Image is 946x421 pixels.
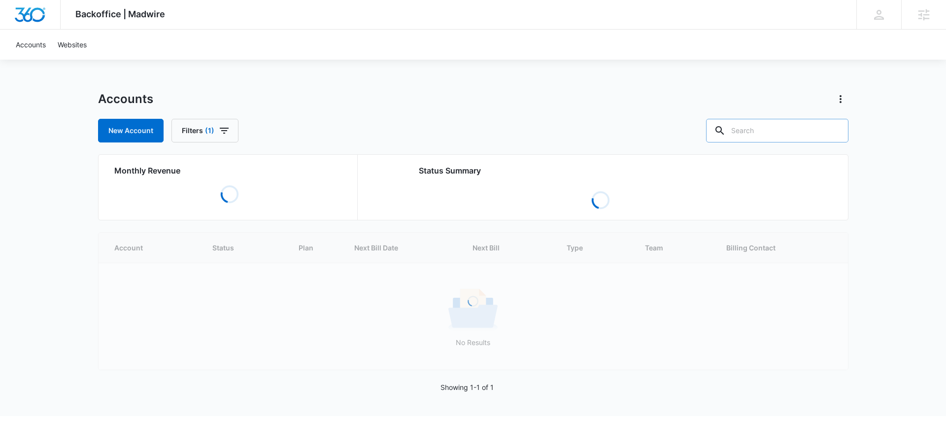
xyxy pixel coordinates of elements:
[171,119,238,142] button: Filters(1)
[706,119,848,142] input: Search
[10,30,52,60] a: Accounts
[440,382,494,392] p: Showing 1-1 of 1
[833,91,848,107] button: Actions
[75,9,165,19] span: Backoffice | Madwire
[205,127,214,134] span: (1)
[52,30,93,60] a: Websites
[114,165,345,176] h2: Monthly Revenue
[419,165,783,176] h2: Status Summary
[98,119,164,142] a: New Account
[98,92,153,106] h1: Accounts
